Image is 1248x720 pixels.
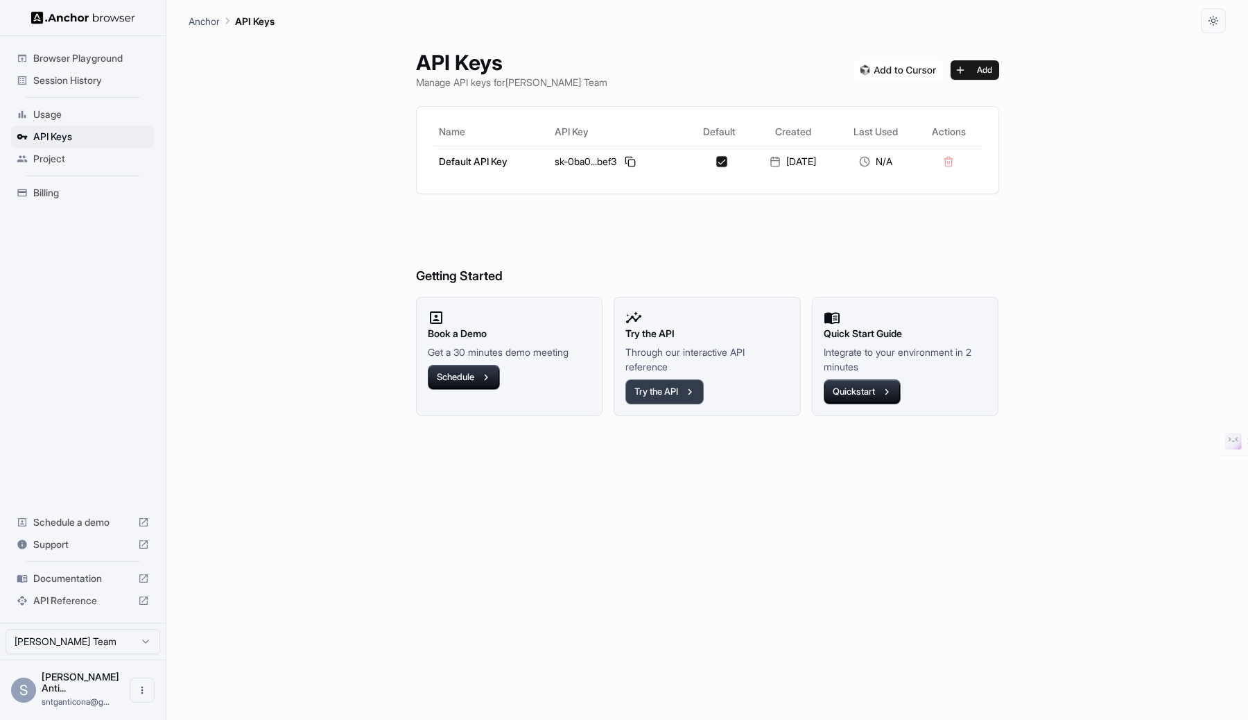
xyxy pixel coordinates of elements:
div: Session History [11,69,155,92]
p: Get a 30 minutes demo meeting [428,345,591,359]
h2: Quick Start Guide [824,326,987,341]
span: Support [33,538,132,551]
span: Documentation [33,572,132,585]
div: Schedule a demo [11,511,155,533]
th: Name [433,118,550,146]
div: API Reference [11,590,155,612]
div: Support [11,533,155,556]
span: Session History [33,74,149,87]
span: API Reference [33,594,132,608]
button: Try the API [625,379,704,404]
p: Integrate to your environment in 2 minutes [824,345,987,374]
button: Open menu [130,678,155,703]
th: Created [751,118,835,146]
button: Quickstart [824,379,901,404]
span: sntganticona@gmail.com [42,696,110,707]
nav: breadcrumb [189,13,275,28]
div: Browser Playground [11,47,155,69]
span: Project [33,152,149,166]
div: [DATE] [756,155,829,169]
p: Anchor [189,14,220,28]
div: Usage [11,103,155,126]
img: Anchor Logo [31,11,135,24]
th: Default [688,118,752,146]
th: Actions [916,118,982,146]
button: Schedule [428,365,500,390]
h6: Getting Started [416,211,999,286]
div: API Keys [11,126,155,148]
th: API Key [549,118,688,146]
div: N/A [840,155,910,169]
span: Schedule a demo [33,515,132,529]
h2: Book a Demo [428,326,591,341]
h1: API Keys [416,50,607,75]
button: Copy API key [622,153,639,170]
p: Manage API keys for [PERSON_NAME] Team [416,75,607,89]
span: Browser Playground [33,51,149,65]
span: Santiago Anticona [42,671,119,694]
span: Usage [33,108,149,121]
div: sk-0ba0...bef3 [555,153,682,170]
button: Add [951,60,999,80]
h2: Try the API [625,326,789,341]
div: Billing [11,182,155,204]
th: Last Used [835,118,916,146]
p: Through our interactive API reference [625,345,789,374]
div: S [11,678,36,703]
span: Billing [33,186,149,200]
div: Project [11,148,155,170]
td: Default API Key [433,146,550,177]
span: API Keys [33,130,149,144]
img: Add anchorbrowser MCP server to Cursor [855,60,942,80]
p: API Keys [235,14,275,28]
div: Documentation [11,567,155,590]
